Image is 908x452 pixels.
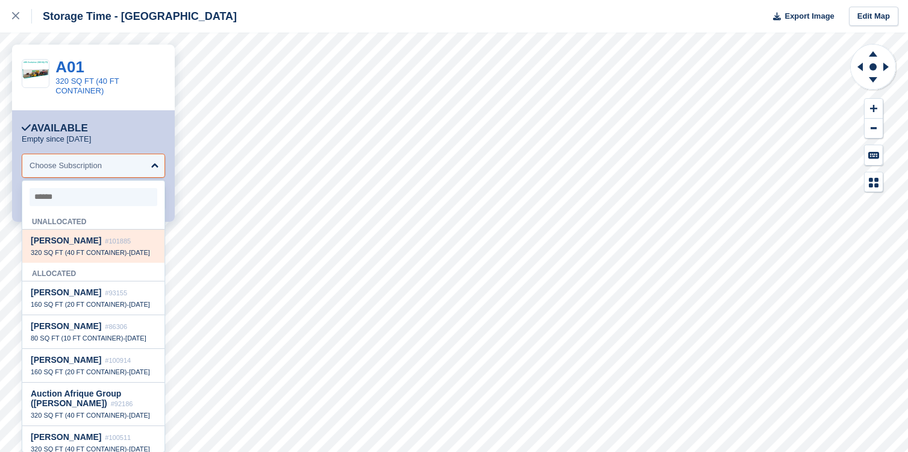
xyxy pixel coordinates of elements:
[865,99,883,119] button: Zoom In
[111,400,133,407] span: #92186
[22,263,164,281] div: Allocated
[129,368,150,375] span: [DATE]
[31,411,156,419] div: -
[105,357,131,364] span: #100914
[31,321,101,331] span: [PERSON_NAME]
[31,368,127,375] span: 160 SQ FT (20 FT CONTAINER)
[129,412,150,419] span: [DATE]
[849,7,898,27] a: Edit Map
[55,58,84,76] a: A01
[129,301,150,308] span: [DATE]
[31,368,156,376] div: -
[55,77,119,95] a: 320 SQ FT (40 FT CONTAINER)
[105,323,127,330] span: #86306
[31,300,156,309] div: -
[30,160,102,172] div: Choose Subscription
[766,7,834,27] button: Export Image
[22,60,49,87] img: 10ft%20Container%20(80%20SQ%20FT).png
[31,249,127,256] span: 320 SQ FT (40 FT CONTAINER)
[129,249,150,256] span: [DATE]
[31,334,156,342] div: -
[31,301,127,308] span: 160 SQ FT (20 FT CONTAINER)
[105,289,127,297] span: #93155
[865,145,883,165] button: Keyboard Shortcuts
[32,9,237,24] div: Storage Time - [GEOGRAPHIC_DATA]
[22,134,91,144] p: Empty since [DATE]
[105,237,131,245] span: #101885
[31,355,101,365] span: [PERSON_NAME]
[125,334,146,342] span: [DATE]
[31,412,127,419] span: 320 SQ FT (40 FT CONTAINER)
[105,434,131,441] span: #100511
[31,236,101,245] span: [PERSON_NAME]
[31,334,123,342] span: 80 SQ FT (10 FT CONTAINER)
[22,211,164,230] div: Unallocated
[31,287,101,297] span: [PERSON_NAME]
[784,10,834,22] span: Export Image
[865,172,883,192] button: Map Legend
[31,248,156,257] div: -
[31,389,121,408] span: Auction Afrique Group ([PERSON_NAME])
[31,432,101,442] span: [PERSON_NAME]
[22,122,88,134] div: Available
[865,119,883,139] button: Zoom Out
